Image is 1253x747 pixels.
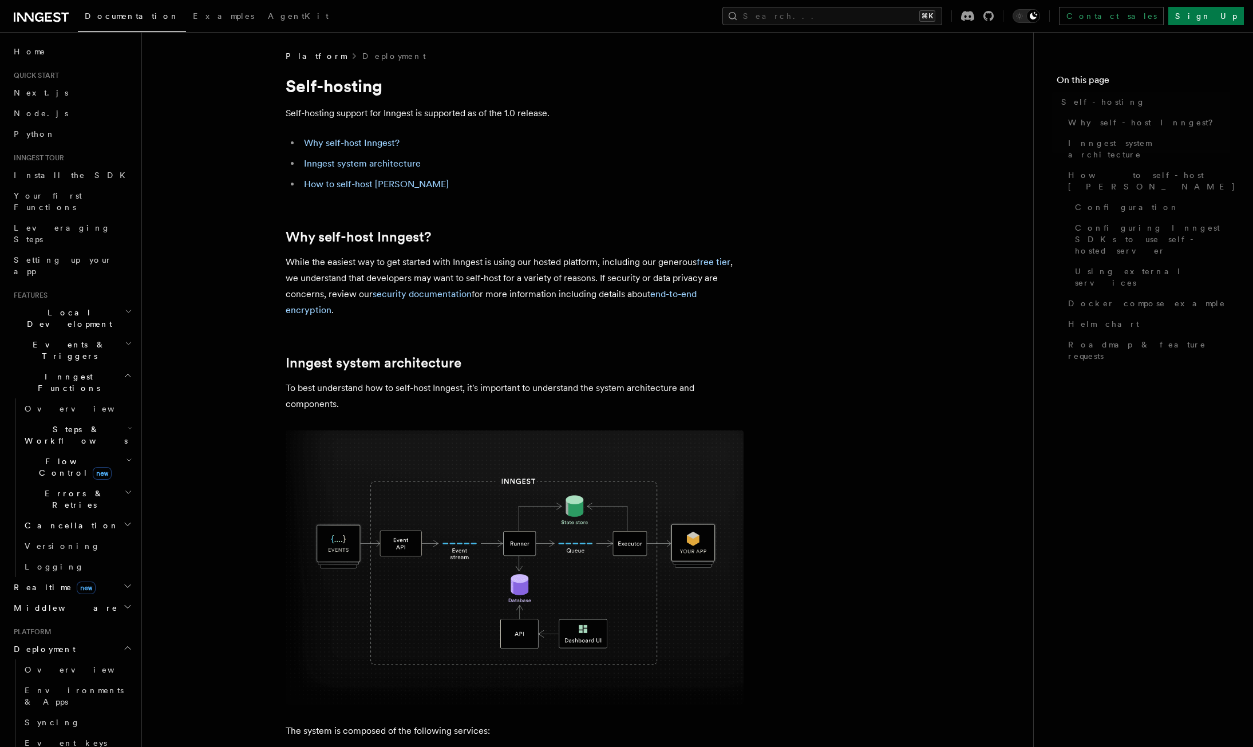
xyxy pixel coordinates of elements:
a: Why self-host Inngest? [1064,112,1230,133]
a: Why self-host Inngest? [286,229,431,245]
a: Python [9,124,135,144]
a: Overview [20,398,135,419]
a: Contact sales [1059,7,1164,25]
a: Inngest system architecture [1064,133,1230,165]
h4: On this page [1057,73,1230,92]
span: new [77,582,96,594]
span: Features [9,291,48,300]
a: Logging [20,556,135,577]
a: Inngest system architecture [286,355,461,371]
a: Docker compose example [1064,293,1230,314]
a: Configuration [1070,197,1230,218]
span: Deployment [9,643,76,655]
a: Inngest system architecture [304,158,421,169]
button: Realtimenew [9,577,135,598]
a: Install the SDK [9,165,135,185]
a: Your first Functions [9,185,135,218]
a: Helm chart [1064,314,1230,334]
span: Overview [25,665,143,674]
a: How to self-host [PERSON_NAME] [1064,165,1230,197]
span: Next.js [14,88,68,97]
button: Inngest Functions [9,366,135,398]
span: Examples [193,11,254,21]
span: Platform [286,50,346,62]
button: Steps & Workflows [20,419,135,451]
a: Self-hosting [1057,92,1230,112]
span: Documentation [85,11,179,21]
span: Syncing [25,718,80,727]
a: Roadmap & feature requests [1064,334,1230,366]
span: Environments & Apps [25,686,124,706]
img: Inngest system architecture diagram [286,430,744,705]
span: Home [14,46,46,57]
a: Leveraging Steps [9,218,135,250]
span: Why self-host Inngest? [1068,117,1221,128]
span: Inngest system architecture [1068,137,1230,160]
button: Middleware [9,598,135,618]
span: How to self-host [PERSON_NAME] [1068,169,1236,192]
div: Inngest Functions [9,398,135,577]
button: Local Development [9,302,135,334]
a: Sign Up [1168,7,1244,25]
span: Install the SDK [14,171,132,180]
button: Flow Controlnew [20,451,135,483]
a: Versioning [20,536,135,556]
a: Using external services [1070,261,1230,293]
span: Node.js [14,109,68,118]
span: Overview [25,404,143,413]
a: Overview [20,659,135,680]
span: Middleware [9,602,118,614]
a: free tier [697,256,730,267]
a: How to self-host [PERSON_NAME] [304,179,449,189]
a: Documentation [78,3,186,32]
span: Cancellation [20,520,119,531]
a: Examples [186,3,261,31]
a: Home [9,41,135,62]
button: Toggle dark mode [1013,9,1040,23]
span: Helm chart [1068,318,1139,330]
span: Local Development [9,307,125,330]
a: Next.js [9,82,135,103]
a: security documentation [373,288,472,299]
p: Self-hosting support for Inngest is supported as of the 1.0 release. [286,105,744,121]
span: Quick start [9,71,59,80]
span: AgentKit [268,11,329,21]
span: Docker compose example [1068,298,1226,309]
span: Flow Control [20,456,126,479]
span: Setting up your app [14,255,112,276]
span: Configuring Inngest SDKs to use self-hosted server [1075,222,1230,256]
button: Errors & Retries [20,483,135,515]
a: Why self-host Inngest? [304,137,400,148]
a: Syncing [20,712,135,733]
p: While the easiest way to get started with Inngest is using our hosted platform, including our gen... [286,254,744,318]
span: Python [14,129,56,139]
a: Environments & Apps [20,680,135,712]
span: Roadmap & feature requests [1068,339,1230,362]
span: Logging [25,562,84,571]
span: Steps & Workflows [20,424,128,446]
span: Platform [9,627,52,637]
span: Your first Functions [14,191,82,212]
button: Search...⌘K [722,7,942,25]
span: Self-hosting [1061,96,1145,108]
a: Setting up your app [9,250,135,282]
span: new [93,467,112,480]
span: Configuration [1075,201,1179,213]
a: Configuring Inngest SDKs to use self-hosted server [1070,218,1230,261]
span: Inngest Functions [9,371,124,394]
span: Realtime [9,582,96,593]
a: AgentKit [261,3,335,31]
p: The system is composed of the following services: [286,723,744,739]
span: Inngest tour [9,153,64,163]
kbd: ⌘K [919,10,935,22]
button: Deployment [9,639,135,659]
span: Errors & Retries [20,488,124,511]
span: Using external services [1075,266,1230,288]
a: Node.js [9,103,135,124]
p: To best understand how to self-host Inngest, it's important to understand the system architecture... [286,380,744,412]
span: Events & Triggers [9,339,125,362]
span: Leveraging Steps [14,223,110,244]
button: Cancellation [20,515,135,536]
button: Events & Triggers [9,334,135,366]
h1: Self-hosting [286,76,744,96]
